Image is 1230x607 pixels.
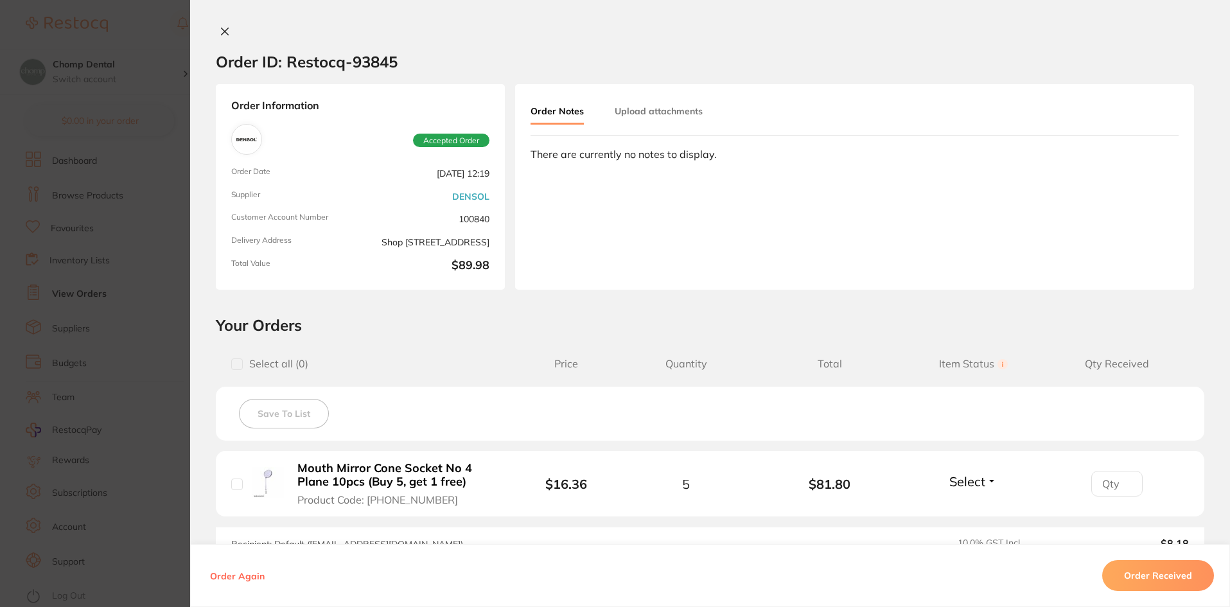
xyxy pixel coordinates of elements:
[615,100,703,123] button: Upload attachments
[231,236,355,249] span: Delivery Address
[231,190,355,203] span: Supplier
[1102,560,1214,591] button: Order Received
[365,236,489,249] span: Shop [STREET_ADDRESS]
[958,538,1068,549] span: 10.0 % GST Incl.
[945,473,1001,489] button: Select
[294,461,500,506] button: Mouth Mirror Cone Socket No 4 Plane 10pcs (Buy 5, get 1 free) Product Code: [PHONE_NUMBER]
[531,148,1179,160] div: There are currently no notes to display.
[518,358,614,370] span: Price
[365,213,489,225] span: 100840
[682,477,690,491] span: 5
[216,315,1204,335] h2: Your Orders
[758,477,902,491] b: $81.80
[1045,358,1189,370] span: Qty Received
[614,358,758,370] span: Quantity
[231,100,489,114] strong: Order Information
[239,399,329,428] button: Save To List
[231,213,355,225] span: Customer Account Number
[365,167,489,180] span: [DATE] 12:19
[231,167,355,180] span: Order Date
[1091,471,1143,497] input: Qty
[231,259,355,274] span: Total Value
[1078,538,1189,549] output: $8.18
[545,476,587,492] b: $16.36
[231,538,463,550] span: Recipient: Default ( [EMAIL_ADDRESS][DOMAIN_NAME] )
[297,462,496,488] b: Mouth Mirror Cone Socket No 4 Plane 10pcs (Buy 5, get 1 free)
[297,494,458,506] span: Product Code: [PHONE_NUMBER]
[758,358,902,370] span: Total
[234,127,259,152] img: DENSOL
[216,52,398,71] h2: Order ID: Restocq- 93845
[206,570,268,581] button: Order Again
[413,134,489,148] span: Accepted Order
[243,358,308,370] span: Select all ( 0 )
[949,473,985,489] span: Select
[252,467,284,498] img: Mouth Mirror Cone Socket No 4 Plane 10pcs (Buy 5, get 1 free)
[452,191,489,202] a: DENSOL
[902,358,1046,370] span: Item Status
[531,100,584,125] button: Order Notes
[365,259,489,274] b: $89.98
